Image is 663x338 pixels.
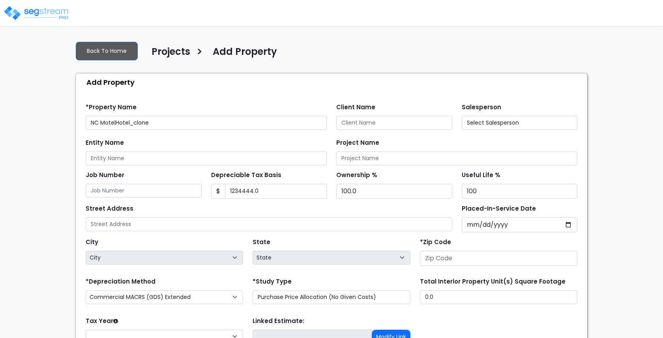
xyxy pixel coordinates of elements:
[207,46,277,63] a: Add Property
[86,238,98,247] label: City
[196,45,203,61] h3: >
[420,290,577,304] input: total square foot
[86,103,137,112] label: *Property Name
[462,184,578,199] input: Useful Life %
[336,116,452,130] input: Client Name
[336,151,577,165] input: Project Name
[211,171,281,180] label: Depreciable Tax Basis
[253,317,304,326] label: Linked Estimate:
[146,46,190,63] a: Projects
[253,238,270,247] label: State
[336,103,375,112] label: Client Name
[86,277,155,286] label: *Depreciation Method
[86,217,452,231] input: Street Address
[76,42,138,60] a: Back To Home
[86,138,124,148] label: Entity Name
[462,103,501,112] label: Salesperson
[86,171,124,180] label: Job Number
[420,277,566,286] label: Total Interior Property Unit(s) Square Footage
[86,151,327,165] input: Entity Name
[80,74,587,91] div: Add Property
[462,204,536,213] label: Placed-In-Service Date
[152,46,190,60] h4: Projects
[213,46,277,60] h4: Add Property
[336,138,379,148] label: Project Name
[211,184,225,199] span: $
[253,277,292,286] label: *Study Type
[86,116,327,130] input: Property Name
[86,317,118,326] label: Tax Year
[86,184,202,198] input: Job Number
[420,251,577,266] input: Zip Code
[3,5,70,21] img: logo_pro_r.png
[86,204,133,213] label: Street Address
[225,184,327,199] input: 0.00
[462,171,500,180] label: Useful Life %
[336,184,452,199] input: Ownership %
[420,238,451,247] label: *Zip Code
[336,171,377,180] label: Ownership %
